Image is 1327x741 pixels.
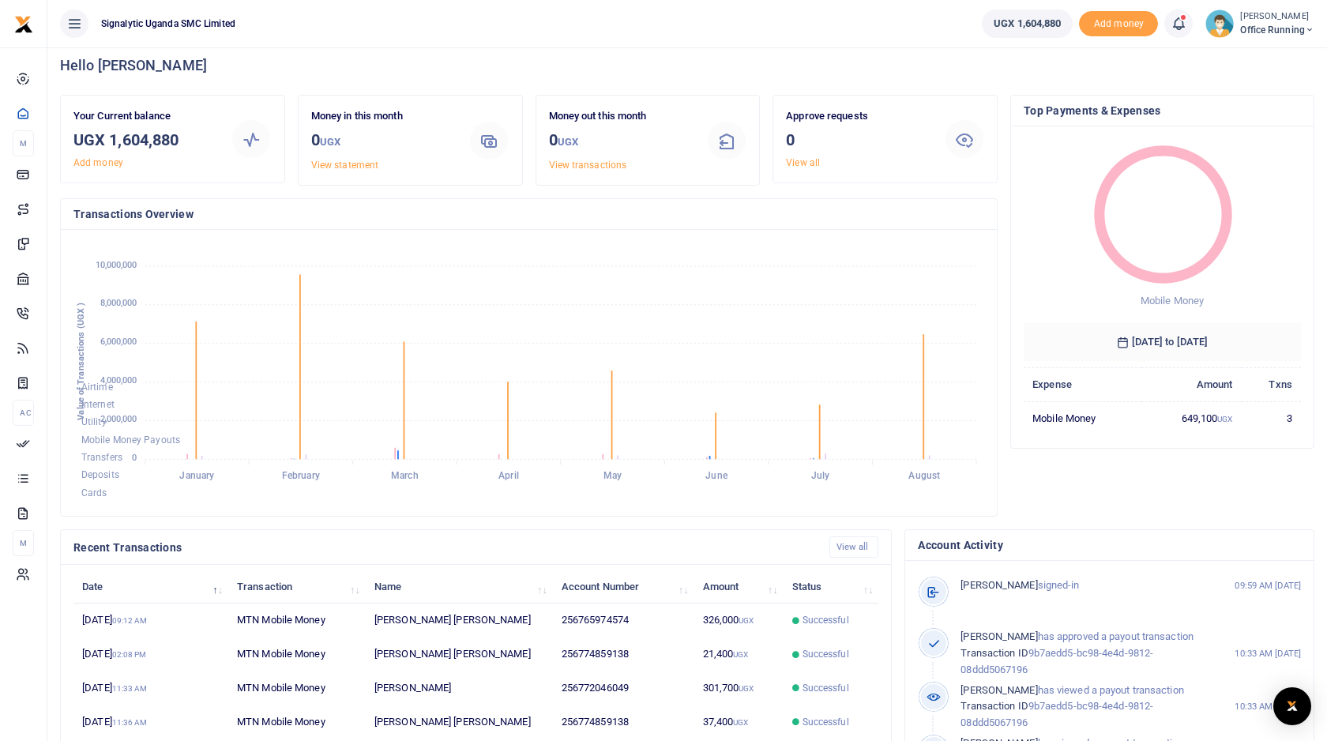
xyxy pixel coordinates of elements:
[81,399,115,410] span: Internet
[366,638,553,671] td: [PERSON_NAME] [PERSON_NAME]
[1205,9,1234,38] img: profile-user
[1141,367,1242,401] th: Amount
[960,579,1037,591] span: [PERSON_NAME]
[960,683,1216,732] p: has viewed a payout transaction 9b7aedd5-bc98-4e4d-9812-08ddd5067196
[976,9,1079,38] li: Wallet ballance
[112,650,147,659] small: 02:08 PM
[733,718,748,727] small: UGX
[311,108,457,125] p: Money in this month
[179,471,214,482] tspan: January
[100,414,137,424] tspan: 2,000,000
[960,684,1037,696] span: [PERSON_NAME]
[811,471,829,482] tspan: July
[14,17,33,29] a: logo-small logo-large logo-large
[76,303,86,420] text: Value of Transactions (UGX )
[694,638,783,671] td: 21,400
[982,9,1073,38] a: UGX 1,604,880
[1273,687,1311,725] div: Open Intercom Messenger
[228,638,366,671] td: MTN Mobile Money
[960,629,1216,678] p: has approved a payout transaction 9b7aedd5-bc98-4e4d-9812-08ddd5067196
[694,570,783,604] th: Amount: activate to sort column ascending
[705,471,727,482] tspan: June
[694,671,783,705] td: 301,700
[1242,401,1301,434] td: 3
[311,160,378,171] a: View statement
[228,604,366,638] td: MTN Mobile Money
[73,157,123,168] a: Add money
[739,684,754,693] small: UGX
[73,570,228,604] th: Date: activate to sort column descending
[1205,9,1314,38] a: profile-user [PERSON_NAME] Office Running
[73,705,228,739] td: [DATE]
[366,705,553,739] td: [PERSON_NAME] [PERSON_NAME]
[1235,700,1301,713] small: 10:33 AM [DATE]
[1024,401,1141,434] td: Mobile Money
[100,337,137,348] tspan: 6,000,000
[1024,102,1301,119] h4: Top Payments & Expenses
[81,487,107,498] span: Cards
[96,260,137,270] tspan: 10,000,000
[553,570,694,604] th: Account Number: activate to sort column ascending
[1240,23,1314,37] span: Office Running
[14,15,33,34] img: logo-small
[320,136,340,148] small: UGX
[739,616,754,625] small: UGX
[1217,415,1232,423] small: UGX
[1024,323,1301,361] h6: [DATE] to [DATE]
[694,705,783,739] td: 37,400
[1079,11,1158,37] span: Add money
[13,400,34,426] li: Ac
[553,604,694,638] td: 256765974574
[960,647,1028,659] span: Transaction ID
[786,157,820,168] a: View all
[960,630,1037,642] span: [PERSON_NAME]
[112,684,148,693] small: 11:33 AM
[73,108,219,125] p: Your Current balance
[95,17,242,31] span: Signalytic Uganda SMC Limited
[558,136,578,148] small: UGX
[73,671,228,705] td: [DATE]
[60,57,1314,74] h4: Hello [PERSON_NAME]
[73,205,984,223] h4: Transactions Overview
[694,604,783,638] td: 326,000
[228,705,366,739] td: MTN Mobile Money
[100,299,137,309] tspan: 8,000,000
[73,638,228,671] td: [DATE]
[553,705,694,739] td: 256774859138
[918,536,1301,554] h4: Account Activity
[112,616,148,625] small: 09:12 AM
[603,471,622,482] tspan: May
[13,530,34,556] li: M
[1240,10,1314,24] small: [PERSON_NAME]
[1141,401,1242,434] td: 649,100
[81,452,122,463] span: Transfers
[81,417,107,428] span: Utility
[829,536,879,558] a: View all
[1141,295,1204,307] span: Mobile Money
[908,471,940,482] tspan: August
[1235,579,1301,592] small: 09:59 AM [DATE]
[73,128,219,152] h3: UGX 1,604,880
[132,453,137,463] tspan: 0
[803,647,849,661] span: Successful
[803,613,849,627] span: Successful
[803,715,849,729] span: Successful
[81,470,119,481] span: Deposits
[228,570,366,604] th: Transaction: activate to sort column ascending
[786,128,931,152] h3: 0
[994,16,1061,32] span: UGX 1,604,880
[733,650,748,659] small: UGX
[100,375,137,386] tspan: 4,000,000
[228,671,366,705] td: MTN Mobile Money
[81,434,180,446] span: Mobile Money Payouts
[960,700,1028,712] span: Transaction ID
[73,539,817,556] h4: Recent Transactions
[960,577,1216,594] p: signed-in
[1024,367,1141,401] th: Expense
[1235,647,1301,660] small: 10:33 AM [DATE]
[1242,367,1301,401] th: Txns
[391,471,419,482] tspan: March
[1079,17,1158,28] a: Add money
[311,128,457,154] h3: 0
[783,570,878,604] th: Status: activate to sort column ascending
